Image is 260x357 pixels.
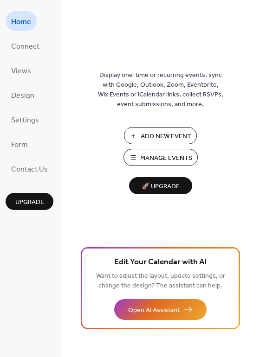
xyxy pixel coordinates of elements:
[6,109,45,129] a: Settings
[6,193,53,210] button: Upgrade
[6,159,53,178] a: Contact Us
[135,180,187,193] span: 🚀 Upgrade
[114,256,207,269] span: Edit Your Calendar with AI
[6,85,40,105] a: Design
[6,60,37,80] a: Views
[11,39,39,54] span: Connect
[98,70,223,109] span: Display one-time or recurring events, sync with Google, Outlook, Zoom, Eventbrite, Wix Events or ...
[6,36,45,56] a: Connect
[11,64,31,78] span: Views
[123,149,198,166] button: Manage Events
[141,132,191,141] span: Add New Event
[140,153,192,163] span: Manage Events
[6,11,37,31] a: Home
[11,15,31,29] span: Home
[15,198,44,207] span: Upgrade
[11,138,28,152] span: Form
[11,89,34,103] span: Design
[124,127,197,144] button: Add New Event
[11,113,39,127] span: Settings
[129,177,192,194] button: 🚀 Upgrade
[96,270,225,292] span: Want to adjust the layout, update settings, or change the design? The assistant can help.
[11,162,48,177] span: Contact Us
[114,299,207,320] button: Open AI Assistant
[6,134,33,154] a: Form
[128,306,180,315] span: Open AI Assistant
